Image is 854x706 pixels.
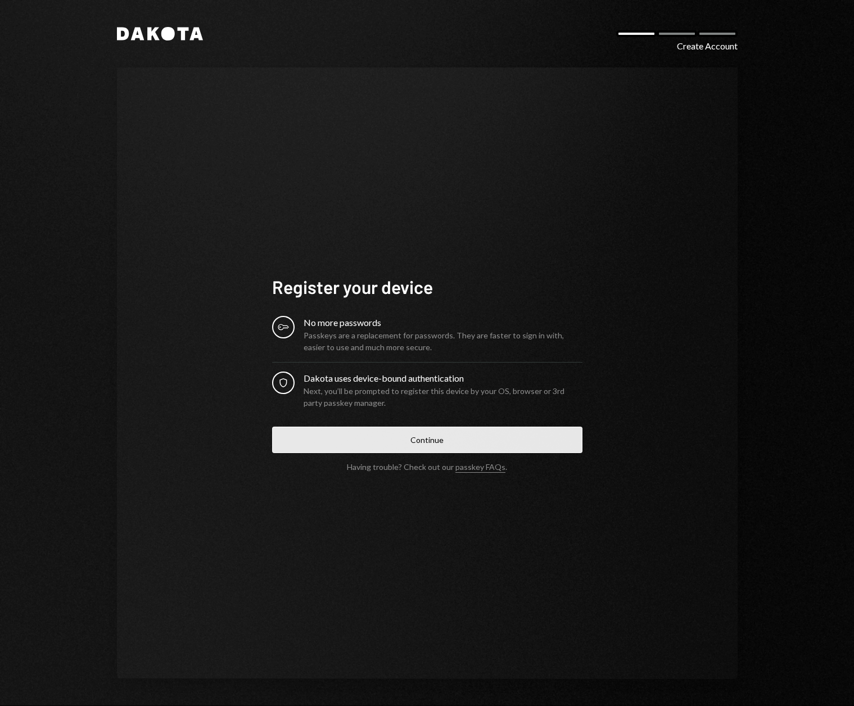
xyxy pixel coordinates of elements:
[304,385,582,409] div: Next, you’ll be prompted to register this device by your OS, browser or 3rd party passkey manager.
[677,39,738,53] div: Create Account
[272,275,582,298] h1: Register your device
[272,427,582,453] button: Continue
[347,462,507,472] div: Having trouble? Check out our .
[455,462,505,473] a: passkey FAQs
[304,316,582,329] div: No more passwords
[304,372,582,385] div: Dakota uses device-bound authentication
[304,329,582,353] div: Passkeys are a replacement for passwords. They are faster to sign in with, easier to use and much...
